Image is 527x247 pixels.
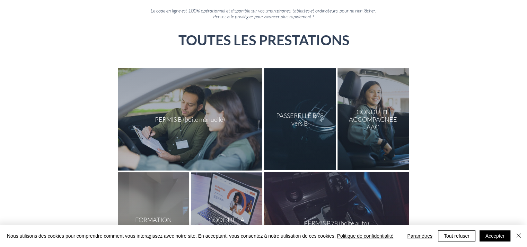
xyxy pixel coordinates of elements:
img: Fermer [515,231,523,240]
iframe: Wix Chat [494,214,527,247]
button: Fermer [515,230,523,241]
span: Le code en ligne est 100% opérationnel et disponible sur vos smartphones, tablettes et ordinateur... [151,8,376,13]
span: Nous utilisons des cookies pour comprendre comment vous interagissez avec notre site. En acceptan... [7,233,393,239]
span: TOUTES LES PRESTATIONS [178,32,349,48]
button: Tout refuser [438,230,475,241]
span: Pensez à le privilégier pour avancer plus rapidement ! [213,13,314,19]
span: Paramètres [407,231,432,241]
button: Accepter [480,230,510,241]
a: Politique de confidentialité [337,233,394,239]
